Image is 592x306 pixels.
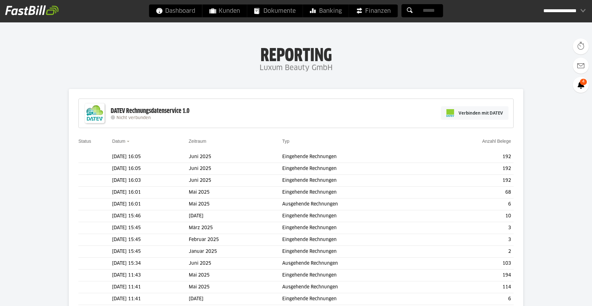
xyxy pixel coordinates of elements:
td: [DATE] 11:41 [112,281,188,293]
td: Ausgehende Rechnungen [282,198,430,210]
a: Zeitraum [189,139,206,144]
td: [DATE] 15:46 [112,210,188,222]
td: Juni 2025 [189,151,282,163]
td: 192 [430,163,514,175]
td: Mai 2025 [189,270,282,281]
td: [DATE] 16:05 [112,151,188,163]
iframe: Öffnet ein Widget, in dem Sie weitere Informationen finden [543,287,586,303]
img: sort_desc.gif [127,141,131,142]
td: [DATE] 11:43 [112,270,188,281]
span: Nicht verbunden [116,116,151,120]
td: Juni 2025 [189,258,282,270]
td: [DATE] 16:05 [112,163,188,175]
span: Dashboard [156,4,195,17]
div: DATEV Rechnungsdatenservice 1.0 [111,107,189,115]
td: 194 [430,270,514,281]
td: [DATE] 11:41 [112,293,188,305]
a: Finanzen [349,4,398,17]
td: Januar 2025 [189,246,282,258]
a: Dokumente [247,4,303,17]
a: Anzahl Belege [482,139,511,144]
a: 4 [573,77,589,93]
span: 4 [580,79,587,85]
td: 6 [430,198,514,210]
a: Dashboard [149,4,202,17]
a: Verbinden mit DATEV [441,106,508,120]
td: 2 [430,246,514,258]
td: [DATE] 16:01 [112,187,188,198]
td: [DATE] 15:45 [112,234,188,246]
a: Banking [303,4,349,17]
span: Kunden [210,4,240,17]
a: Status [78,139,91,144]
a: Datum [112,139,125,144]
td: Eingehende Rechnungen [282,234,430,246]
td: Eingehende Rechnungen [282,246,430,258]
td: Eingehende Rechnungen [282,163,430,175]
img: pi-datev-logo-farbig-24.svg [446,109,454,117]
span: Finanzen [356,4,391,17]
img: fastbill_logo_white.png [5,5,59,15]
td: Mai 2025 [189,187,282,198]
td: Juni 2025 [189,175,282,187]
td: Eingehende Rechnungen [282,151,430,163]
td: Mai 2025 [189,281,282,293]
td: 68 [430,187,514,198]
td: [DATE] [189,293,282,305]
td: Ausgehende Rechnungen [282,281,430,293]
td: 6 [430,293,514,305]
a: Kunden [203,4,247,17]
td: 103 [430,258,514,270]
td: Eingehende Rechnungen [282,175,430,187]
td: 192 [430,175,514,187]
td: [DATE] [189,210,282,222]
td: 3 [430,234,514,246]
span: Dokumente [254,4,296,17]
td: Eingehende Rechnungen [282,270,430,281]
h1: Reporting [64,45,528,62]
span: Banking [310,4,342,17]
td: Eingehende Rechnungen [282,210,430,222]
td: [DATE] 15:45 [112,246,188,258]
img: DATEV-Datenservice Logo [82,101,108,126]
td: 10 [430,210,514,222]
td: 3 [430,222,514,234]
td: Eingehende Rechnungen [282,187,430,198]
td: Februar 2025 [189,234,282,246]
a: Typ [282,139,290,144]
td: [DATE] 16:01 [112,198,188,210]
td: Eingehende Rechnungen [282,222,430,234]
td: [DATE] 15:34 [112,258,188,270]
td: 192 [430,151,514,163]
td: Eingehende Rechnungen [282,293,430,305]
td: [DATE] 15:45 [112,222,188,234]
td: [DATE] 16:03 [112,175,188,187]
td: März 2025 [189,222,282,234]
td: Mai 2025 [189,198,282,210]
span: Verbinden mit DATEV [459,110,503,116]
td: 114 [430,281,514,293]
td: Juni 2025 [189,163,282,175]
td: Ausgehende Rechnungen [282,258,430,270]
